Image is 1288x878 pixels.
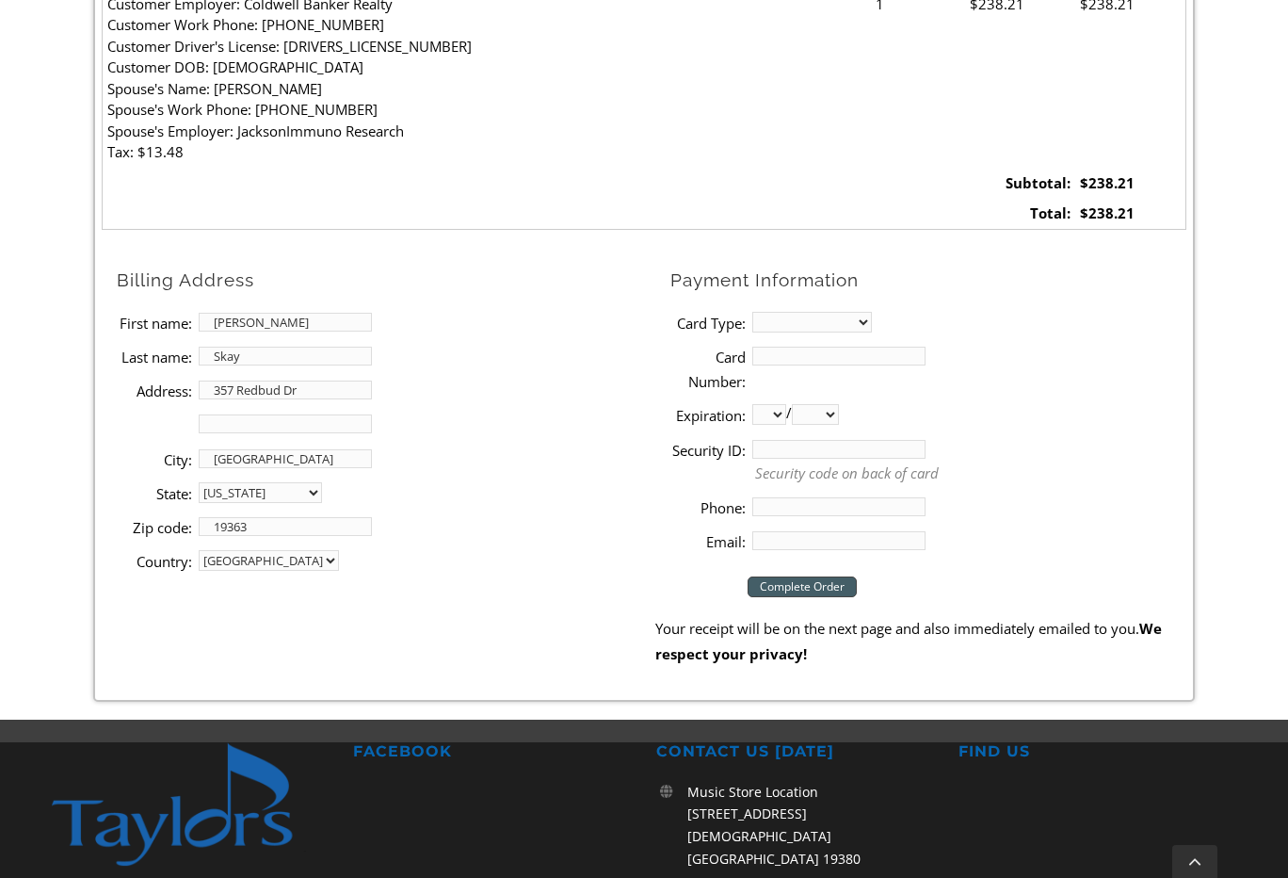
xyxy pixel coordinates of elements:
[670,268,1186,292] h2: Payment Information
[755,463,1186,484] p: Security code on back of card
[655,619,1162,662] strong: We respect your privacy!
[199,550,339,571] select: country
[117,549,192,574] label: Country:
[687,781,935,870] p: Music Store Location [STREET_ADDRESS][DEMOGRAPHIC_DATA] [GEOGRAPHIC_DATA] 19380
[670,438,746,463] label: Security ID:
[670,398,1186,431] li: /
[670,311,746,335] label: Card Type:
[117,268,654,292] h2: Billing Address
[1075,198,1185,229] td: $238.21
[655,616,1186,666] p: Your receipt will be on the next page and also immediately emailed to you.
[117,481,192,506] label: State:
[965,168,1075,199] td: Subtotal:
[353,742,632,762] h2: FACEBOOK
[670,345,746,395] label: Card Number:
[670,529,746,554] label: Email:
[748,577,857,597] input: Complete Order
[51,742,330,869] img: footer-logo
[958,742,1237,762] h2: FIND US
[117,311,192,335] label: First name:
[670,403,746,428] label: Expiration:
[656,742,935,762] h2: CONTACT US [DATE]
[670,496,746,520] label: Phone:
[117,447,192,472] label: City:
[117,379,192,403] label: Address:
[199,482,322,503] select: State billing address
[965,198,1075,229] td: Total:
[1075,168,1185,199] td: $238.21
[117,515,192,540] label: Zip code:
[117,345,192,369] label: Last name:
